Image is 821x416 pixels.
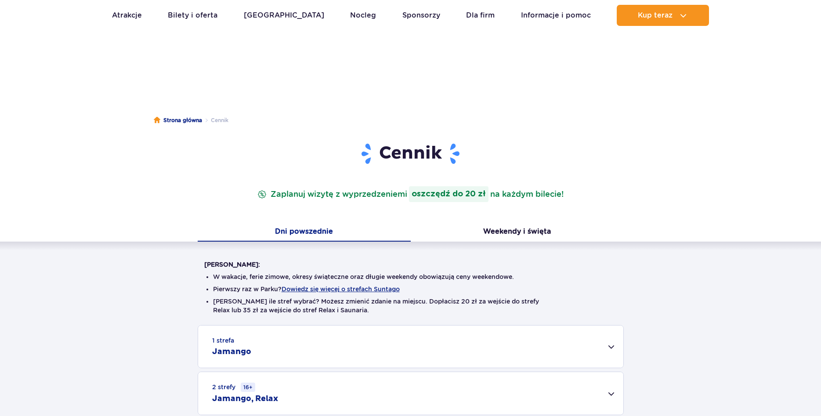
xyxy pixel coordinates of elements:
[350,5,376,26] a: Nocleg
[638,11,673,19] span: Kup teraz
[466,5,495,26] a: Dla firm
[168,5,217,26] a: Bilety i oferta
[198,223,411,242] button: Dni powszednie
[213,297,608,315] li: [PERSON_NAME] ile stref wybrać? Możesz zmienić zdanie na miejscu. Dopłacisz 20 zł za wejście do s...
[212,347,251,357] h2: Jamango
[402,5,440,26] a: Sponsorzy
[212,383,255,392] small: 2 strefy
[204,261,260,268] strong: [PERSON_NAME]:
[409,186,488,202] strong: oszczędź do 20 zł
[204,142,617,165] h1: Cennik
[282,286,400,293] button: Dowiedz się więcej o strefach Suntago
[617,5,709,26] button: Kup teraz
[244,5,324,26] a: [GEOGRAPHIC_DATA]
[213,285,608,293] li: Pierwszy raz w Parku?
[241,383,255,392] small: 16+
[212,394,278,404] h2: Jamango, Relax
[202,116,228,125] li: Cennik
[112,5,142,26] a: Atrakcje
[213,272,608,281] li: W wakacje, ferie zimowe, okresy świąteczne oraz długie weekendy obowiązują ceny weekendowe.
[154,116,202,125] a: Strona główna
[521,5,591,26] a: Informacje i pomoc
[411,223,624,242] button: Weekendy i święta
[212,336,234,345] small: 1 strefa
[256,186,565,202] p: Zaplanuj wizytę z wyprzedzeniem na każdym bilecie!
